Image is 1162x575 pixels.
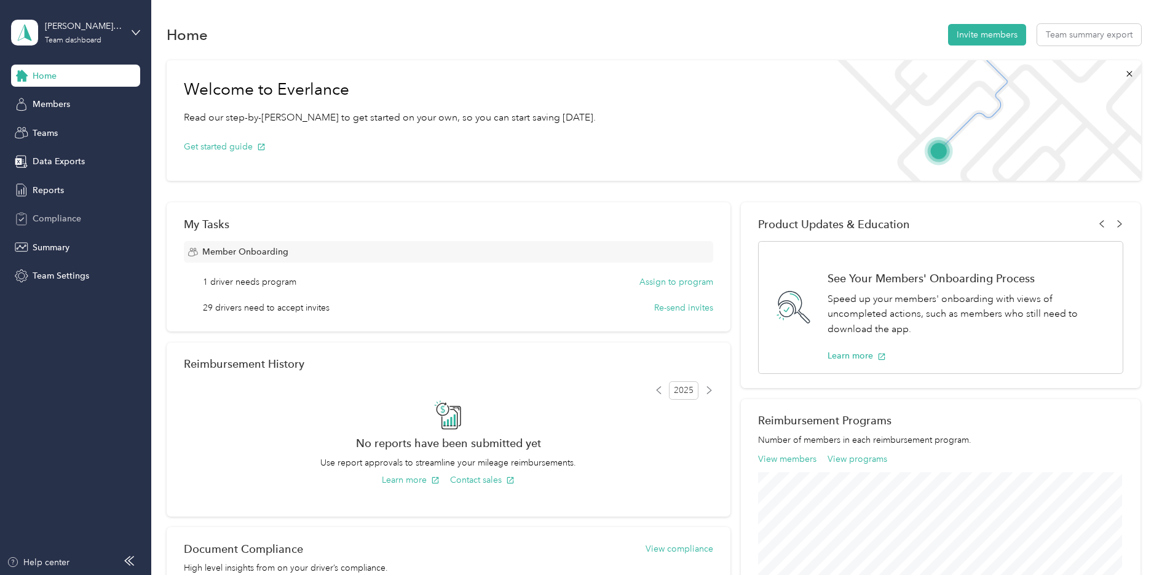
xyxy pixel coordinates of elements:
[382,474,440,486] button: Learn more
[1037,24,1141,46] button: Team summary export
[33,212,81,225] span: Compliance
[758,414,1123,427] h2: Reimbursement Programs
[758,434,1123,446] p: Number of members in each reimbursement program.
[203,276,296,288] span: 1 driver needs program
[45,20,122,33] div: [PERSON_NAME][EMAIL_ADDRESS][DOMAIN_NAME]
[184,218,713,231] div: My Tasks
[450,474,515,486] button: Contact sales
[669,381,698,400] span: 2025
[7,556,69,569] button: Help center
[828,349,886,362] button: Learn more
[33,155,85,168] span: Data Exports
[33,184,64,197] span: Reports
[184,542,303,555] h2: Document Compliance
[184,561,713,574] p: High level insights from on your driver’s compliance.
[184,456,713,469] p: Use report approvals to streamline your mileage reimbursements.
[33,69,57,82] span: Home
[948,24,1026,46] button: Invite members
[184,140,266,153] button: Get started guide
[828,291,1110,337] p: Speed up your members' onboarding with views of uncompleted actions, such as members who still ne...
[184,357,304,370] h2: Reimbursement History
[654,301,713,314] button: Re-send invites
[758,218,910,231] span: Product Updates & Education
[646,542,713,555] button: View compliance
[639,276,713,288] button: Assign to program
[167,28,208,41] h1: Home
[828,272,1110,285] h1: See Your Members' Onboarding Process
[184,110,596,125] p: Read our step-by-[PERSON_NAME] to get started on your own, so you can start saving [DATE].
[828,453,887,466] button: View programs
[33,98,70,111] span: Members
[184,80,596,100] h1: Welcome to Everlance
[203,301,330,314] span: 29 drivers need to accept invites
[1093,506,1162,575] iframe: Everlance-gr Chat Button Frame
[33,241,69,254] span: Summary
[184,437,713,450] h2: No reports have been submitted yet
[202,245,288,258] span: Member Onboarding
[758,453,816,466] button: View members
[33,127,58,140] span: Teams
[45,37,101,44] div: Team dashboard
[33,269,89,282] span: Team Settings
[825,60,1140,181] img: Welcome to everlance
